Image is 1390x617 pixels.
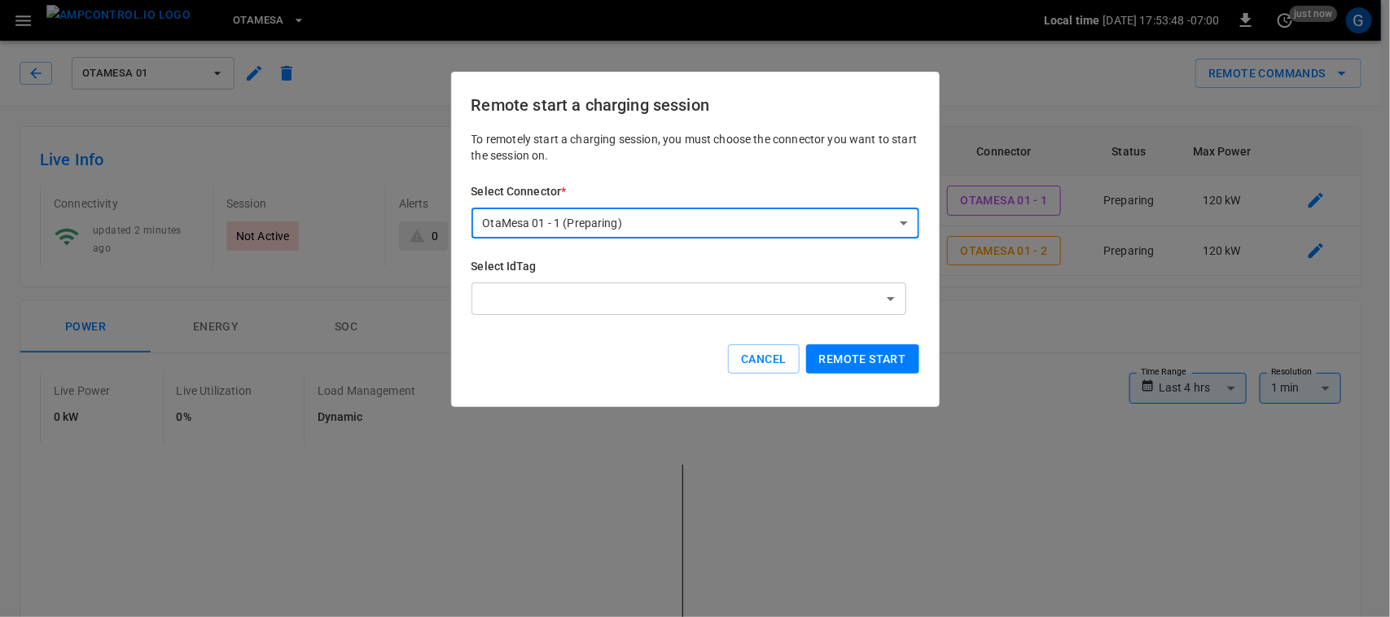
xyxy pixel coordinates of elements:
div: OtaMesa 01 - 1 (Preparing) [471,208,919,238]
button: Cancel [728,344,799,374]
button: Remote start [806,344,919,374]
h6: Select IdTag [471,258,919,276]
h6: Select Connector [471,183,919,201]
h6: Remote start a charging session [471,92,919,118]
p: To remotely start a charging session, you must choose the connector you want to start the session... [471,131,919,164]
